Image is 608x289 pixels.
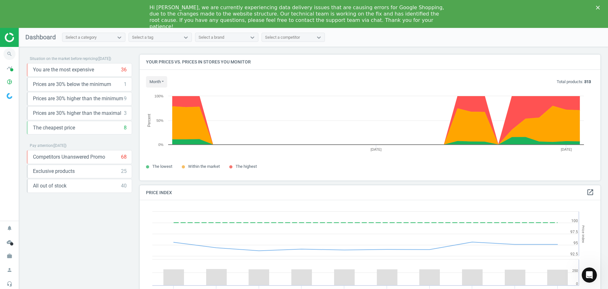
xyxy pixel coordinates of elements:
span: ( [DATE] ) [53,143,66,148]
span: ( [DATE] ) [98,56,111,61]
div: Hi [PERSON_NAME], we are currently experiencing data delivery issues that are causing errors for ... [149,4,448,30]
span: The highest [236,164,257,169]
div: 9 [124,95,127,102]
text: 0% [158,143,163,147]
i: work [3,250,16,262]
text: 100 [571,219,578,223]
div: Close [596,6,602,10]
text: 92.5 [570,252,578,256]
a: open_in_new [586,188,594,197]
h4: Price Index [140,185,600,200]
div: 25 [121,168,127,175]
tspan: [DATE] [561,148,572,151]
span: Prices are 30% higher than the minimum [33,95,123,102]
span: Competitors Unanswered Promo [33,154,105,161]
text: 0 [576,282,578,286]
text: 95 [573,241,578,245]
i: person [3,264,16,276]
i: timeline [3,62,16,74]
button: month [146,76,167,88]
h4: Your prices vs. prices in stores you monitor [140,55,600,69]
div: Select a tag [132,35,153,40]
iframe: Intercom live chat [582,267,597,283]
span: The lowest [152,164,172,169]
div: 36 [121,66,127,73]
text: 50% [156,119,163,122]
i: pie_chart_outlined [3,76,16,88]
i: cloud_done [3,236,16,248]
i: notifications [3,222,16,234]
span: You are the most expensive [33,66,94,73]
div: Select a competitor [265,35,300,40]
tspan: Percent [147,114,151,127]
i: search [3,48,16,60]
div: Select a brand [199,35,224,40]
text: 250 [572,269,578,273]
div: 8 [124,124,127,131]
text: 97.5 [570,230,578,234]
span: All out of stock [33,182,66,189]
b: 313 [584,79,591,84]
div: 40 [121,182,127,189]
tspan: [DATE] [370,148,382,151]
img: ajHJNr6hYgQAAAAASUVORK5CYII= [5,33,50,42]
img: wGWNvw8QSZomAAAAABJRU5ErkJggg== [7,93,12,99]
span: Within the market [188,164,220,169]
span: Exclusive products [33,168,75,175]
div: 3 [124,110,127,117]
tspan: Price Index [581,225,585,243]
span: Pay attention [30,143,53,148]
span: Prices are 30% higher than the maximal [33,110,121,117]
span: Dashboard [25,33,56,41]
div: 68 [121,154,127,161]
p: Total products: [557,79,591,85]
span: The cheapest price [33,124,75,131]
div: 1 [124,81,127,88]
span: Situation on the market before repricing [30,56,98,61]
div: Select a category [66,35,97,40]
span: Prices are 30% below the minimum [33,81,111,88]
text: 100% [155,94,163,98]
